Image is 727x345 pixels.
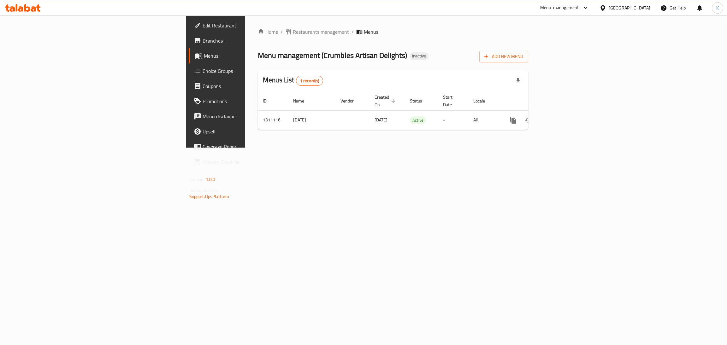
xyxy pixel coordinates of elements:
td: [DATE] [288,110,335,130]
span: Inactive [410,53,429,59]
span: Active [410,117,426,124]
span: Menus [364,28,378,36]
span: Vendor [340,97,362,105]
a: Restaurants management [285,28,349,36]
button: Add New Menu [479,51,528,62]
span: Promotions [203,97,303,105]
a: Choice Groups [189,63,308,79]
span: [DATE] [375,116,387,124]
span: Menu management ( Crumbles Artisan Delights ) [258,48,407,62]
a: Menu disclaimer [189,109,308,124]
span: 1 record(s) [296,78,323,84]
div: Menu-management [540,4,579,12]
span: Coupons [203,82,303,90]
span: Get support on: [189,186,218,194]
th: Actions [501,91,571,111]
td: - [438,110,468,130]
span: Branches [203,37,303,44]
h2: Menus List [263,75,323,86]
a: Menus [189,48,308,63]
span: 1.0.0 [206,175,216,184]
span: ID [263,97,275,105]
span: Locale [473,97,493,105]
span: Version: [189,175,205,184]
button: more [506,113,521,128]
span: K [716,4,719,11]
span: Edit Restaurant [203,22,303,29]
td: All [468,110,501,130]
span: Choice Groups [203,67,303,75]
a: Edit Restaurant [189,18,308,33]
a: Promotions [189,94,308,109]
span: Upsell [203,128,303,135]
a: Upsell [189,124,308,139]
span: Coverage Report [203,143,303,150]
a: Grocery Checklist [189,154,308,169]
span: Menus [204,52,303,60]
span: Add New Menu [484,53,523,61]
a: Support.OpsPlatform [189,192,229,201]
div: Inactive [410,52,429,60]
div: [GEOGRAPHIC_DATA] [609,4,650,11]
button: Change Status [521,113,536,128]
span: Menu disclaimer [203,113,303,120]
span: Created On [375,93,397,108]
table: enhanced table [258,91,571,130]
div: Total records count [296,76,323,86]
span: Grocery Checklist [203,158,303,166]
span: Status [410,97,430,105]
a: Branches [189,33,308,48]
a: Coverage Report [189,139,308,154]
span: Start Date [443,93,461,108]
li: / [352,28,354,36]
div: Export file [511,73,526,88]
span: Name [293,97,312,105]
nav: breadcrumb [258,28,528,36]
a: Coupons [189,79,308,94]
span: Restaurants management [293,28,349,36]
